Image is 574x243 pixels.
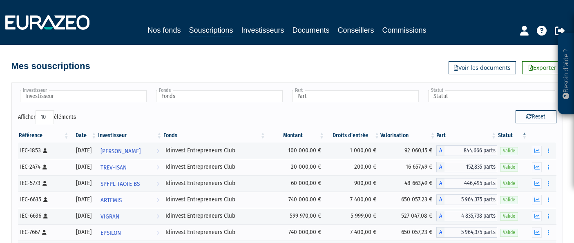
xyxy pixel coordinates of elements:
[500,229,518,236] span: Valide
[73,146,95,155] div: [DATE]
[165,212,263,220] div: Idinvest Entrepreneurs Club
[436,227,497,238] div: A - Idinvest Entrepreneurs Club
[165,146,263,155] div: Idinvest Entrepreneurs Club
[500,212,518,220] span: Valide
[449,61,516,74] a: Voir les documents
[97,159,163,175] a: TREV-ISAN
[266,224,325,241] td: 740 000,00 €
[522,61,563,74] a: Exporter
[500,180,518,187] span: Valide
[36,110,54,124] select: Afficheréléments
[436,194,444,205] span: A
[444,227,497,238] span: 5 964,375 parts
[516,110,556,123] button: Reset
[380,175,436,192] td: 48 663,49 €
[444,162,497,172] span: 152,835 parts
[325,175,380,192] td: 900,00 €
[500,163,518,171] span: Valide
[73,195,95,204] div: [DATE]
[11,61,90,71] h4: Mes souscriptions
[444,178,497,189] span: 446,495 parts
[73,212,95,220] div: [DATE]
[20,146,67,155] div: IEC-1853
[20,212,67,220] div: IEC-6636
[42,230,47,235] i: [Français] Personne physique
[266,192,325,208] td: 740 000,00 €
[163,129,266,143] th: Fonds: activer pour trier la colonne par ordre croissant
[43,214,48,218] i: [Français] Personne physique
[436,145,497,156] div: A - Idinvest Entrepreneurs Club
[444,145,497,156] span: 844,666 parts
[20,228,67,236] div: IEC-7667
[338,25,374,36] a: Conseillers
[380,129,436,143] th: Valorisation: activer pour trier la colonne par ordre croissant
[18,129,70,143] th: Référence : activer pour trier la colonne par ordre croissant
[380,159,436,175] td: 16 657,49 €
[266,143,325,159] td: 100 000,00 €
[165,163,263,171] div: Idinvest Entrepreneurs Club
[156,176,159,192] i: Voir l'investisseur
[20,195,67,204] div: IEC-6635
[382,25,427,36] a: Commissions
[444,194,497,205] span: 5 964,375 parts
[325,224,380,241] td: 7 400,00 €
[20,163,67,171] div: IEC-2474
[156,209,159,224] i: Voir l'investisseur
[266,129,325,143] th: Montant: activer pour trier la colonne par ordre croissant
[156,160,159,175] i: Voir l'investisseur
[97,175,163,192] a: SPFPL TAOTE BS
[436,211,497,221] div: A - Idinvest Entrepreneurs Club
[436,227,444,238] span: A
[380,208,436,224] td: 527 047,08 €
[380,143,436,159] td: 92 060,15 €
[165,228,263,236] div: Idinvest Entrepreneurs Club
[165,195,263,204] div: Idinvest Entrepreneurs Club
[436,162,497,172] div: A - Idinvest Entrepreneurs Club
[97,192,163,208] a: ARTEMIS
[444,211,497,221] span: 4 835,738 parts
[436,162,444,172] span: A
[101,160,127,175] span: TREV-ISAN
[97,143,163,159] a: [PERSON_NAME]
[101,193,122,208] span: ARTEMIS
[380,224,436,241] td: 650 057,23 €
[266,159,325,175] td: 20 000,00 €
[101,144,141,159] span: [PERSON_NAME]
[5,15,89,30] img: 1732889491-logotype_eurazeo_blanc_rvb.png
[97,224,163,241] a: EPSILON
[101,225,121,241] span: EPSILON
[325,192,380,208] td: 7 400,00 €
[293,25,330,36] a: Documents
[156,144,159,159] i: Voir l'investisseur
[73,179,95,187] div: [DATE]
[325,208,380,224] td: 5 999,00 €
[189,25,233,37] a: Souscriptions
[97,129,163,143] th: Investisseur: activer pour trier la colonne par ordre croissant
[436,129,497,143] th: Part: activer pour trier la colonne par ordre croissant
[147,25,181,36] a: Nos fonds
[500,147,518,155] span: Valide
[156,225,159,241] i: Voir l'investisseur
[241,25,284,36] a: Investisseurs
[436,145,444,156] span: A
[73,163,95,171] div: [DATE]
[436,194,497,205] div: A - Idinvest Entrepreneurs Club
[325,129,380,143] th: Droits d'entrée: activer pour trier la colonne par ordre croissant
[97,208,163,224] a: VIGRAN
[42,181,47,186] i: [Français] Personne physique
[266,208,325,224] td: 599 970,00 €
[436,178,444,189] span: A
[43,197,48,202] i: [Français] Personne physique
[436,178,497,189] div: A - Idinvest Entrepreneurs Club
[73,228,95,236] div: [DATE]
[266,175,325,192] td: 60 000,00 €
[42,165,47,169] i: [Français] Personne physique
[18,110,76,124] label: Afficher éléments
[436,211,444,221] span: A
[325,159,380,175] td: 200,00 €
[325,143,380,159] td: 1 000,00 €
[500,196,518,204] span: Valide
[20,179,67,187] div: IEC-5773
[101,209,119,224] span: VIGRAN
[497,129,528,143] th: Statut : activer pour trier la colonne par ordre d&eacute;croissant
